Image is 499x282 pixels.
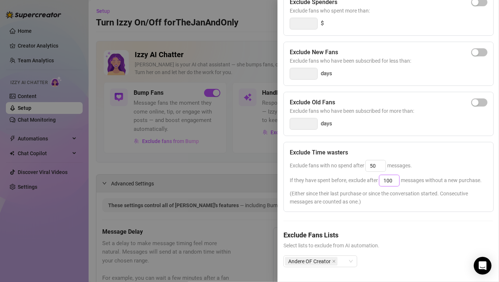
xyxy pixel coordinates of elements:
span: Exclude fans who have been subscribed for less than: [290,57,488,65]
span: Exclude fans who have been subscribed for more than: [290,107,488,115]
span: Andere OF Creator [285,257,338,266]
span: close [332,260,336,263]
span: (Either since their last purchase or since the conversation started. Consecutive messages are cou... [290,189,488,206]
span: $ [321,19,324,28]
h5: Exclude Old Fans [290,98,335,107]
h5: Exclude Time wasters [290,148,348,157]
span: days [321,69,332,78]
span: Select lists to exclude from AI automation. [283,241,493,250]
span: days [321,119,332,128]
span: Exclude fans with no spend after messages. [290,163,412,168]
span: If they have spent before, exclude after messages without a new purchase. [290,177,482,183]
h5: Exclude Fans Lists [283,230,493,240]
span: Andere OF Creator [288,257,331,265]
h5: Exclude New Fans [290,48,338,57]
span: Exclude fans who spent more than: [290,7,488,15]
div: Open Intercom Messenger [474,257,492,275]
